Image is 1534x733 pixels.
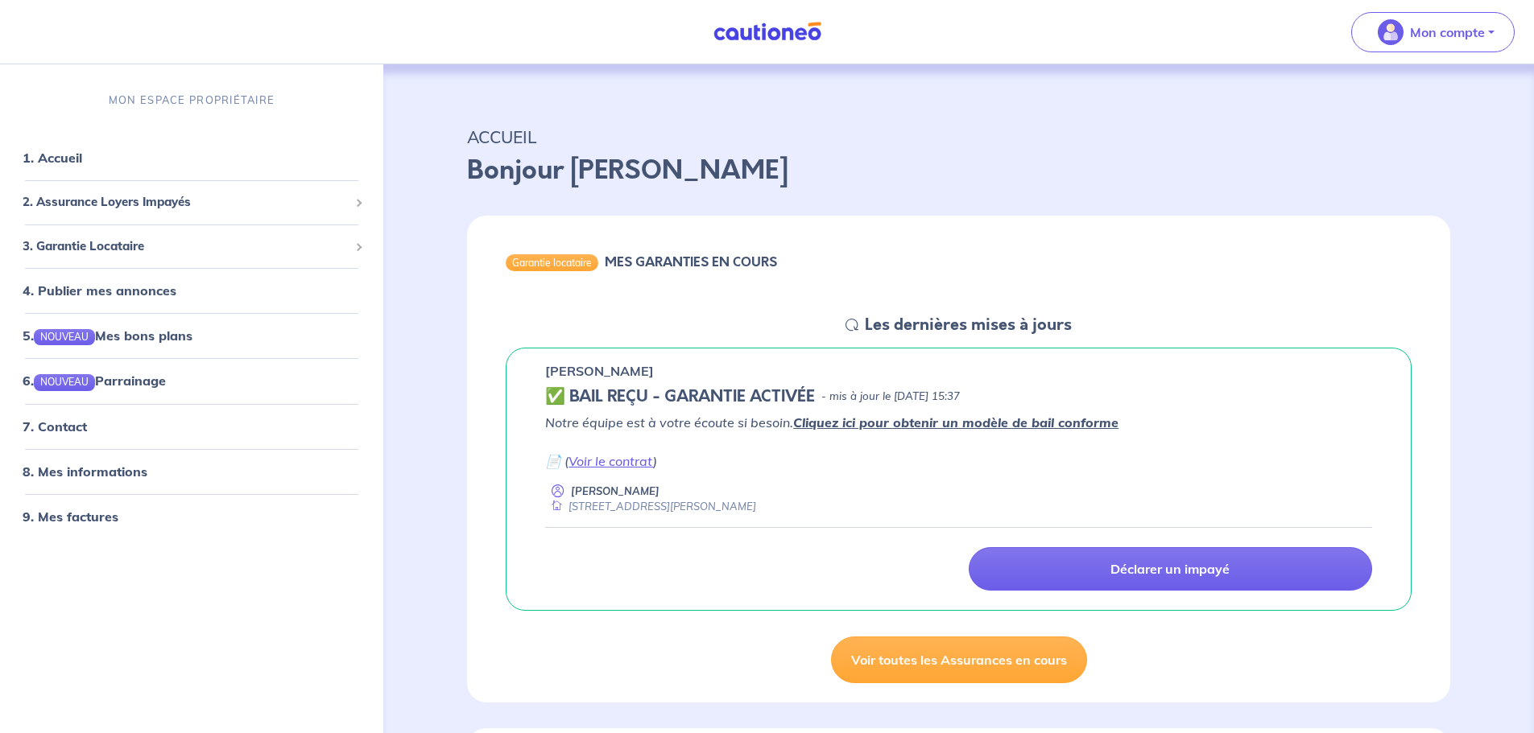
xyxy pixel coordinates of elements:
a: 9. Mes factures [23,509,118,525]
div: Garantie locataire [506,254,598,270]
p: MON ESPACE PROPRIÉTAIRE [109,93,275,108]
div: state: CONTRACT-VALIDATED, Context: IN-LANDLORD,IS-GL-CAUTION-IN-LANDLORD [545,387,1372,406]
a: 6.NOUVEAUParrainage [23,373,166,389]
div: 7. Contact [6,410,377,443]
img: Cautioneo [707,22,828,42]
a: Voir le contrat [569,453,653,469]
div: [STREET_ADDRESS][PERSON_NAME] [545,499,756,514]
div: 6.NOUVEAUParrainage [6,364,377,397]
button: illu_account_valid_menu.svgMon compte [1351,12,1515,52]
em: Notre équipe est à votre écoute si besoin. [545,414,1118,430]
a: 1. Accueil [23,150,82,166]
div: 1. Accueil [6,142,377,174]
a: 4. Publier mes annonces [23,282,176,299]
a: Cliquez ici pour obtenir un modèle de bail conforme [793,414,1118,430]
h5: ✅ BAIL REÇU - GARANTIE ACTIVÉE [545,387,815,406]
p: ACCUEIL [467,122,1450,151]
a: 8. Mes informations [23,463,147,480]
p: Mon compte [1410,23,1485,42]
h5: Les dernières mises à jours [865,315,1072,335]
div: 2. Assurance Loyers Impayés [6,187,377,218]
a: Déclarer un impayé [969,547,1372,591]
div: 8. Mes informations [6,455,377,488]
p: Bonjour [PERSON_NAME] [467,151,1450,190]
div: 4. Publier mes annonces [6,274,377,307]
img: illu_account_valid_menu.svg [1378,19,1404,45]
span: 2. Assurance Loyers Impayés [23,193,349,212]
p: [PERSON_NAME] [545,361,654,381]
h6: MES GARANTIES EN COURS [605,254,777,270]
div: 3. Garantie Locataire [6,231,377,262]
p: Déclarer un impayé [1110,561,1230,577]
p: - mis à jour le [DATE] 15:37 [821,389,960,405]
a: 7. Contact [23,418,87,434]
a: 5.NOUVEAUMes bons plans [23,327,192,344]
div: 9. Mes factures [6,500,377,533]
span: 3. Garantie Locataire [23,237,349,256]
div: 5.NOUVEAUMes bons plans [6,319,377,352]
p: [PERSON_NAME] [571,484,659,499]
a: Voir toutes les Assurances en cours [831,636,1087,683]
em: 📄 ( ) [545,453,657,469]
